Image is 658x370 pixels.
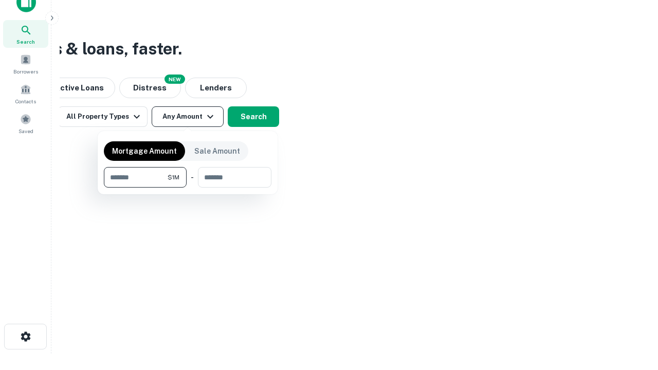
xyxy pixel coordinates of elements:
div: - [191,167,194,188]
span: $1M [168,173,179,182]
p: Mortgage Amount [112,145,177,157]
p: Sale Amount [194,145,240,157]
iframe: Chat Widget [607,288,658,337]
